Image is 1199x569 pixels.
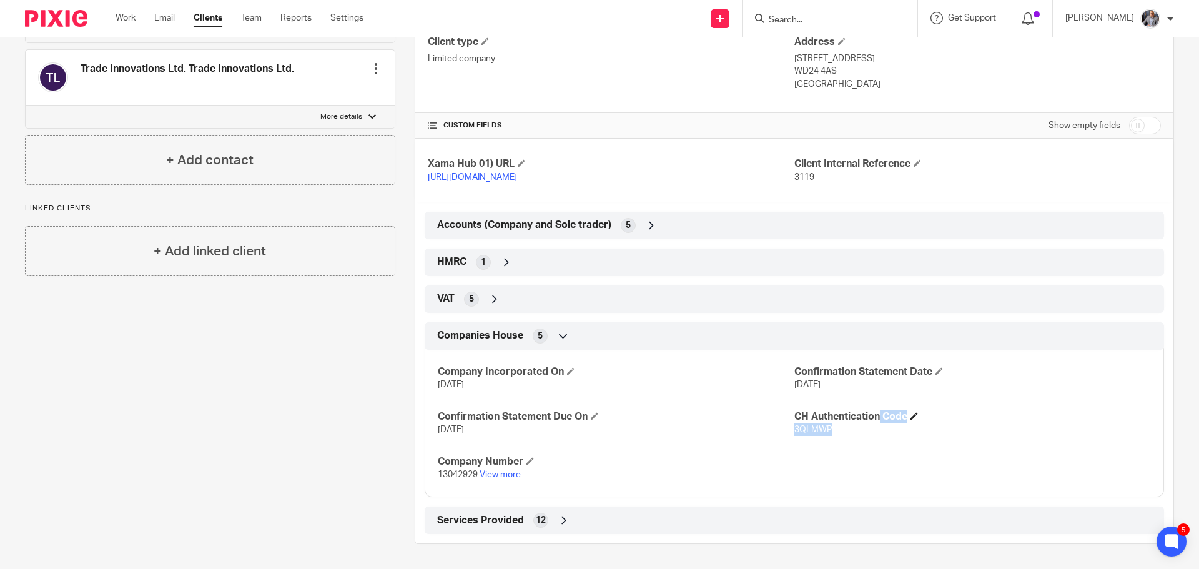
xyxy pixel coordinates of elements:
[437,329,523,342] span: Companies House
[794,52,1161,65] p: [STREET_ADDRESS]
[428,157,794,171] h4: Xama Hub 01) URL
[794,78,1161,91] p: [GEOGRAPHIC_DATA]
[438,455,794,468] h4: Company Number
[794,157,1161,171] h4: Client Internal Reference
[241,12,262,24] a: Team
[794,380,821,389] span: [DATE]
[428,121,794,131] h4: CUSTOM FIELDS
[1065,12,1134,24] p: [PERSON_NAME]
[25,10,87,27] img: Pixie
[194,12,222,24] a: Clients
[538,330,543,342] span: 5
[428,36,794,49] h4: Client type
[154,12,175,24] a: Email
[794,36,1161,49] h4: Address
[438,365,794,379] h4: Company Incorporated On
[438,425,464,434] span: [DATE]
[437,219,611,232] span: Accounts (Company and Sole trader)
[280,12,312,24] a: Reports
[948,14,996,22] span: Get Support
[437,255,466,269] span: HMRC
[536,514,546,527] span: 12
[794,65,1161,77] p: WD24 4AS
[437,292,455,305] span: VAT
[154,242,266,261] h4: + Add linked client
[1049,119,1120,132] label: Show empty fields
[794,425,832,434] span: 3QLMWP
[25,204,395,214] p: Linked clients
[320,112,362,122] p: More details
[626,219,631,232] span: 5
[481,256,486,269] span: 1
[166,151,254,170] h4: + Add contact
[794,173,814,182] span: 3119
[1177,523,1190,536] div: 5
[428,173,517,182] a: [URL][DOMAIN_NAME]
[438,470,478,479] span: 13042929
[81,62,294,76] h4: Trade Innovations Ltd. Trade Innovations Ltd.
[438,380,464,389] span: [DATE]
[437,514,524,527] span: Services Provided
[767,15,880,26] input: Search
[794,365,1151,379] h4: Confirmation Statement Date
[469,293,474,305] span: 5
[428,52,794,65] p: Limited company
[1140,9,1160,29] img: -%20%20-%20studio@ingrained.co.uk%20for%20%20-20220223%20at%20101413%20-%201W1A2026.jpg
[480,470,521,479] a: View more
[38,62,68,92] img: svg%3E
[330,12,363,24] a: Settings
[438,410,794,423] h4: Confirmation Statement Due On
[794,410,1151,423] h4: CH Authentication Code
[116,12,136,24] a: Work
